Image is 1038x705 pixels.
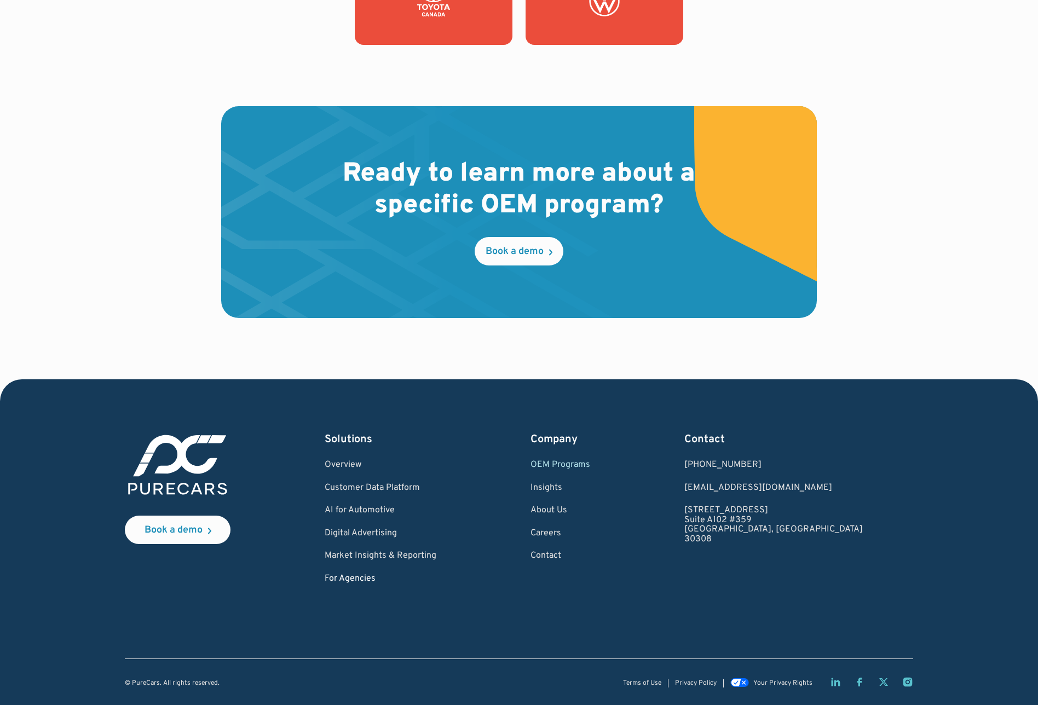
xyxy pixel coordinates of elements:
[623,680,661,687] a: Terms of Use
[530,529,590,539] a: Careers
[530,432,590,447] div: Company
[878,677,889,687] a: Twitter X page
[530,551,590,561] a: Contact
[530,460,590,470] a: OEM Programs
[684,432,863,447] div: Contact
[684,460,863,470] div: [PHONE_NUMBER]
[753,680,812,687] div: Your Privacy Rights
[325,432,436,447] div: Solutions
[291,159,747,222] h2: Ready to learn more about a specific OEM program?
[325,460,436,470] a: Overview
[325,506,436,516] a: AI for Automotive
[325,574,436,584] a: For Agencies
[684,483,863,493] a: Email us
[486,247,544,257] div: Book a demo
[684,506,863,544] a: [STREET_ADDRESS]Suite A102 #359[GEOGRAPHIC_DATA], [GEOGRAPHIC_DATA]30308
[530,506,590,516] a: About Us
[530,483,590,493] a: Insights
[325,483,436,493] a: Customer Data Platform
[325,551,436,561] a: Market Insights & Reporting
[325,529,436,539] a: Digital Advertising
[145,525,203,535] div: Book a demo
[475,237,563,265] a: Book a demo
[675,680,717,687] a: Privacy Policy
[902,677,913,687] a: Instagram page
[125,432,230,498] img: purecars logo
[830,677,841,687] a: LinkedIn page
[854,677,865,687] a: Facebook page
[730,679,812,687] a: Your Privacy Rights
[125,680,220,687] div: © PureCars. All rights reserved.
[125,516,230,544] a: Book a demo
